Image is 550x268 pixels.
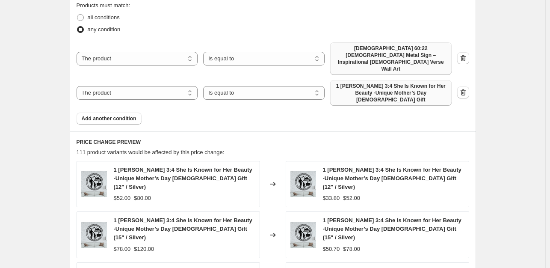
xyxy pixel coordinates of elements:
span: $52.00 [343,195,360,201]
button: 1 Peter 3:4 She Is Known for Her Beauty -Unique Mother’s Day Christian Gift [330,80,452,106]
span: Add another condition [82,115,136,122]
span: 111 product variants would be affected by this price change: [77,149,225,155]
button: Add another condition [77,113,142,125]
span: $33.80 [323,195,340,201]
span: 1 [PERSON_NAME] 3:4 She Is Known for Her Beauty -Unique Mother’s Day [DEMOGRAPHIC_DATA] Gift [335,83,447,103]
span: any condition [88,26,121,33]
img: 1_31bda125-a218-4efc-8b74-02b1a6d76810_80x.png [290,171,316,197]
span: $50.70 [323,246,340,252]
span: $120.00 [134,246,154,252]
span: $52.00 [114,195,131,201]
h6: PRICE CHANGE PREVIEW [77,139,469,146]
span: Products must match: [77,2,130,9]
span: 1 [PERSON_NAME] 3:4 She Is Known for Her Beauty -Unique Mother’s Day [DEMOGRAPHIC_DATA] Gift (15"... [323,217,461,241]
img: 1_31bda125-a218-4efc-8b74-02b1a6d76810_80x.png [290,222,316,248]
span: 1 [PERSON_NAME] 3:4 She Is Known for Her Beauty -Unique Mother’s Day [DEMOGRAPHIC_DATA] Gift (12"... [114,167,252,190]
span: all conditions [88,14,120,21]
button: Isaiah 60:22 Christian Metal Sign – Inspirational Bible Verse Wall Art [330,42,452,75]
span: 1 [PERSON_NAME] 3:4 She Is Known for Her Beauty -Unique Mother’s Day [DEMOGRAPHIC_DATA] Gift (12"... [323,167,461,190]
span: [DEMOGRAPHIC_DATA] 60:22 [DEMOGRAPHIC_DATA] Metal Sign – Inspirational [DEMOGRAPHIC_DATA] Verse W... [335,45,447,72]
span: 1 [PERSON_NAME] 3:4 She Is Known for Her Beauty -Unique Mother’s Day [DEMOGRAPHIC_DATA] Gift (15"... [114,217,252,241]
span: $80.00 [134,195,151,201]
span: $78.00 [114,246,131,252]
span: $78.00 [343,246,360,252]
img: 1_31bda125-a218-4efc-8b74-02b1a6d76810_80x.png [81,222,107,248]
img: 1_31bda125-a218-4efc-8b74-02b1a6d76810_80x.png [81,171,107,197]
